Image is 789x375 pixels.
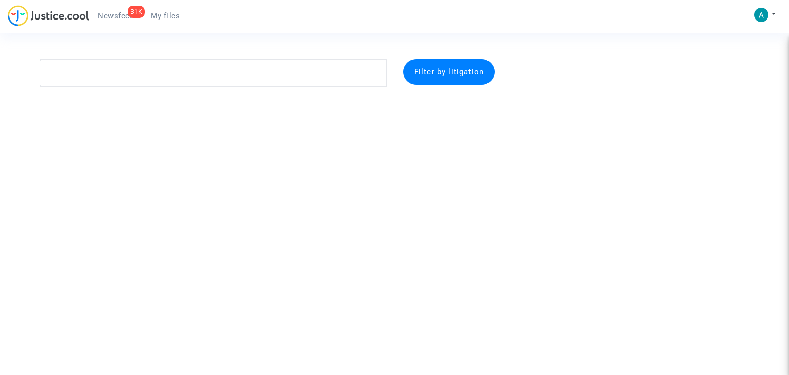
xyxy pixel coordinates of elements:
a: 31KNewsfeed [89,8,142,24]
img: jc-logo.svg [8,5,89,26]
span: Filter by litigation [414,67,484,77]
a: My files [142,8,188,24]
div: 31K [128,6,145,18]
img: ACg8ocKxEh1roqPwRpg1kojw5Hkh0hlUCvJS7fqe8Gto7GA9q_g7JA=s96-c [754,8,768,22]
span: Newsfeed [98,11,134,21]
span: My files [151,11,180,21]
